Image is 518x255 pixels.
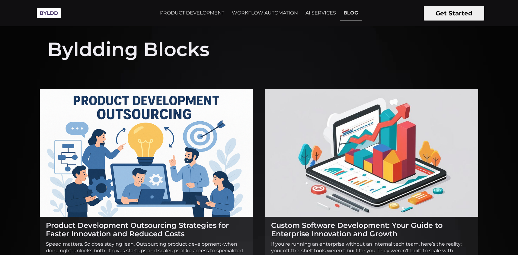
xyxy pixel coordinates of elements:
h2: Product Development Outsourcing Strategies for Faster Innovation and Reduced Costs [46,221,247,238]
img: Byldd - Product Development Company [34,5,64,21]
img: Custom Software Development: Your Guide to Enterprise Innovation and Growth [265,89,478,217]
p: If you’re running an enterprise without an internal tech team, here’s the reality: your off-the-s... [271,241,472,254]
img: Product Development Outsourcing Strategies for Faster Innovation and Reduced Costs [40,89,253,217]
h1: Byldding Blocks [47,24,209,62]
a: WORKFLOW AUTOMATION [228,5,302,21]
h2: Custom Software Development: Your Guide to Enterprise Innovation and Growth [271,221,472,238]
button: Get Started [424,6,484,21]
a: PRODUCT DEVELOPMENT [156,5,228,21]
a: BLOG [340,5,362,21]
a: AI SERVICES [302,5,340,21]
